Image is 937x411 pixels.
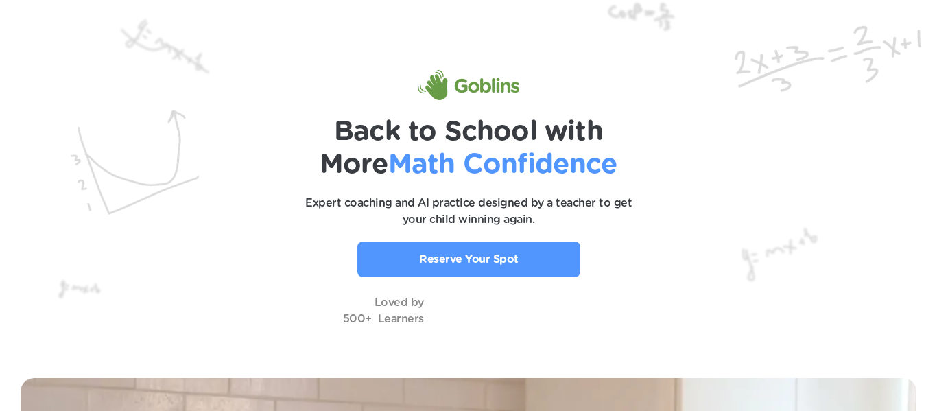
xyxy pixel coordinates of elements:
p: Expert coaching and AI practice designed by a teacher to get your child winning again. [297,195,640,228]
span: Math Confidence [388,151,617,178]
h1: Back to School with More [228,115,709,181]
a: Reserve Your Spot [357,242,580,277]
p: Loved by 500+ Learners [343,294,424,327]
p: Reserve Your Spot [419,251,519,268]
p: Questions? Give us a call or text! [742,389,914,406]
